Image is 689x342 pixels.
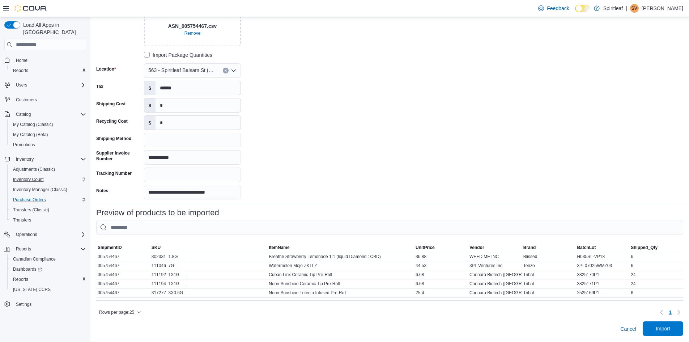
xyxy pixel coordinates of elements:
[617,322,639,336] button: Cancel
[10,66,31,75] a: Reports
[468,243,522,252] button: Vendor
[522,261,576,270] div: Tenzo
[629,270,683,279] div: 24
[99,309,134,315] span: Rows per page : 25
[657,308,666,317] button: Previous page
[642,4,683,13] p: [PERSON_NAME]
[629,261,683,270] div: 6
[4,52,86,328] nav: Complex example
[10,206,52,214] a: Transfers (Classic)
[267,261,414,270] div: Watermelon Mojo ZKTLZ
[13,132,48,138] span: My Catalog (Beta)
[1,80,89,90] button: Users
[267,288,414,297] div: Neon Sunshine Trifecta Infused Pre-Roll
[13,207,49,213] span: Transfers (Classic)
[575,279,629,288] div: 3825171P1
[13,245,34,253] button: Reports
[16,82,27,88] span: Users
[13,300,86,309] span: Settings
[16,58,27,63] span: Home
[414,261,468,270] div: 44.53
[414,288,468,297] div: 25.4
[184,30,201,36] span: Remove
[575,252,629,261] div: H035SL-VP18
[144,81,156,95] label: $
[13,81,30,89] button: Users
[575,288,629,297] div: 2525169P1
[669,309,672,316] span: 1
[522,270,576,279] div: Tribal
[16,156,34,162] span: Inventory
[267,279,414,288] div: Neon Sunshine Ceramic Tip Pre-Roll
[10,285,86,294] span: Washington CCRS
[1,299,89,309] button: Settings
[535,1,572,16] a: Feedback
[10,140,86,149] span: Promotions
[16,97,37,103] span: Customers
[575,12,575,13] span: Dark Mode
[522,279,576,288] div: Tribal
[13,81,86,89] span: Users
[13,266,42,272] span: Dashboards
[522,252,576,261] div: Blissed
[20,21,86,36] span: Load All Apps in [GEOGRAPHIC_DATA]
[469,245,484,250] span: Vendor
[10,275,31,284] a: Reports
[10,275,86,284] span: Reports
[13,96,40,104] a: Customers
[7,264,89,274] a: Dashboards
[10,130,51,139] a: My Catalog (Beta)
[10,175,86,184] span: Inventory Count
[523,245,536,250] span: Brand
[631,4,637,13] span: SV
[150,243,268,252] button: SKU
[1,154,89,164] button: Inventory
[96,136,131,142] label: Shipping Method
[7,185,89,195] button: Inventory Manager (Classic)
[468,288,522,297] div: Cannara Biotech ([GEOGRAPHIC_DATA]) Inc.
[7,215,89,225] button: Transfers
[13,276,28,282] span: Reports
[7,174,89,185] button: Inventory Count
[468,270,522,279] div: Cannara Biotech ([GEOGRAPHIC_DATA]) Inc.
[150,279,268,288] div: 111194_1X1G___
[7,195,89,205] button: Purchase Orders
[10,195,49,204] a: Purchase Orders
[630,4,639,13] div: Silas V
[1,229,89,240] button: Operations
[626,4,627,13] p: |
[416,245,435,250] span: UnitPrice
[10,165,86,174] span: Adjustments (Classic)
[13,177,44,182] span: Inventory Count
[7,254,89,264] button: Canadian Compliance
[10,195,86,204] span: Purchase Orders
[150,261,268,270] div: 111046_7G___
[98,245,122,250] span: ShipmentID
[629,243,683,252] button: Shipped_Qty
[1,94,89,105] button: Customers
[13,155,37,164] button: Inventory
[96,270,150,279] div: 005754467
[96,84,103,89] label: Tax
[96,188,108,194] label: Notes
[1,109,89,119] button: Catalog
[231,68,237,73] button: Open list of options
[13,166,55,172] span: Adjustments (Classic)
[13,197,46,203] span: Purchase Orders
[7,164,89,174] button: Adjustments (Classic)
[10,265,86,274] span: Dashboards
[7,66,89,76] button: Reports
[10,216,34,224] a: Transfers
[10,175,47,184] a: Inventory Count
[96,243,150,252] button: ShipmentID
[96,220,683,235] input: This is a search bar. As you type, the results lower in the page will automatically filter.
[13,95,86,104] span: Customers
[13,122,53,127] span: My Catalog (Classic)
[1,244,89,254] button: Reports
[643,321,683,336] button: Import
[13,187,67,193] span: Inventory Manager (Classic)
[13,300,34,309] a: Settings
[96,261,150,270] div: 005754467
[13,287,51,292] span: [US_STATE] CCRS
[666,307,675,318] button: Page 1 of 1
